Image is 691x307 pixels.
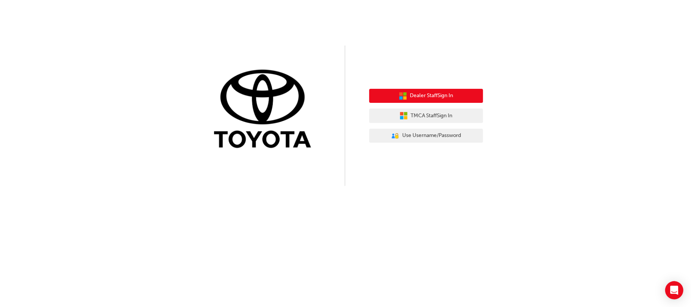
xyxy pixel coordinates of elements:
span: Use Username/Password [402,131,461,140]
img: Trak [208,68,322,152]
span: TMCA Staff Sign In [411,112,453,120]
button: Dealer StaffSign In [369,89,483,103]
span: Dealer Staff Sign In [410,91,453,100]
button: Use Username/Password [369,129,483,143]
button: TMCA StaffSign In [369,109,483,123]
div: Open Intercom Messenger [665,281,683,299]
